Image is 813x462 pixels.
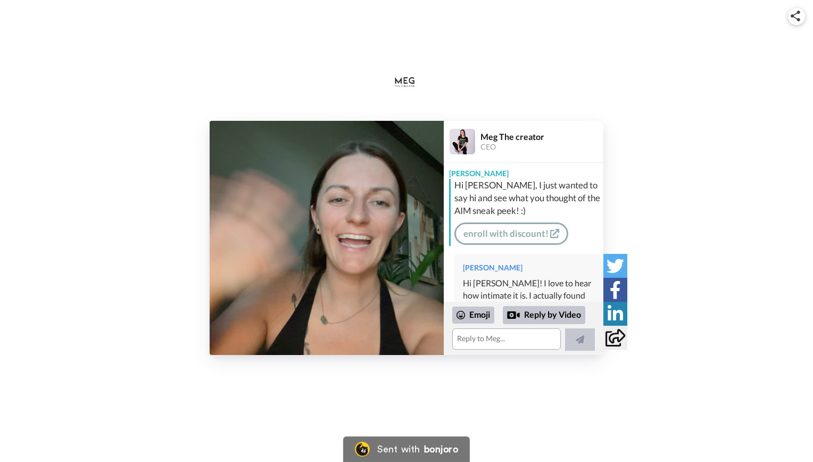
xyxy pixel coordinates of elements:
div: Reply by Video [507,309,520,321]
img: logo [385,62,428,105]
div: Hi [PERSON_NAME], I just wanted to say hi and see what you thought of the AIM sneak peek! :) [454,179,601,217]
div: [PERSON_NAME] [444,163,603,179]
a: enroll with discount! [454,222,568,245]
div: Meg The creator [480,131,603,142]
img: c49fd49c-063e-4a18-98ff-ff87dd9a83ed-thumb.jpg [210,121,444,355]
div: CEO [480,143,603,152]
img: Profile Image [450,129,475,154]
div: Hi [PERSON_NAME]! I love to hear how intimate it is. I actually found you because I purchased SWC... [463,277,595,448]
div: Reply by Video [503,306,585,324]
img: ic_share.svg [791,11,800,21]
div: [PERSON_NAME] [463,262,595,273]
div: Emoji [452,307,494,324]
